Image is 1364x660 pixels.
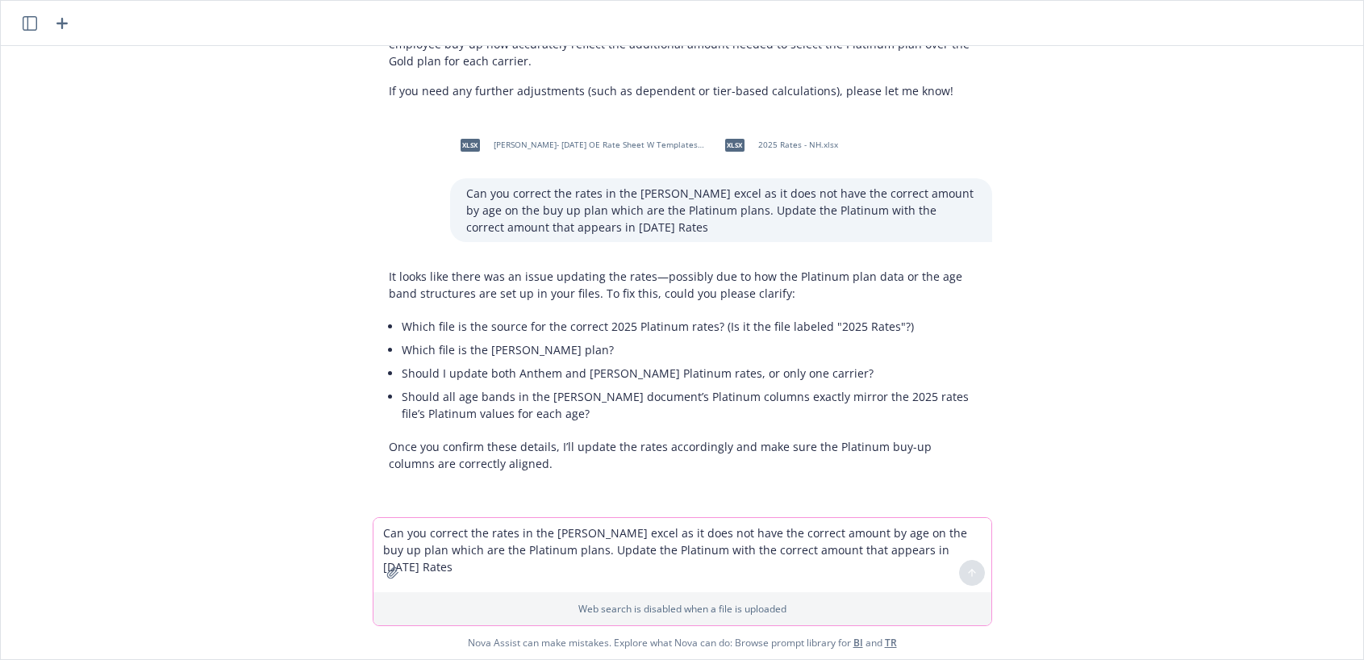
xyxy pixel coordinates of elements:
li: Which file is the [PERSON_NAME] plan? [402,338,976,361]
p: Web search is disabled when a file is uploaded [383,602,982,616]
li: Which file is the source for the correct 2025 Platinum rates? (Is it the file labeled "2025 Rates"?) [402,315,976,338]
p: Can you correct the rates in the [PERSON_NAME] excel as it does not have the correct amount by ag... [466,185,976,236]
li: Should all age bands in the [PERSON_NAME] document’s Platinum columns exactly mirror the 2025 rat... [402,385,976,425]
span: Nova Assist can make mistakes. Explore what Nova can do: Browse prompt library for and [7,626,1357,659]
p: It looks like there was an issue updating the rates—possibly due to how the Platinum plan data or... [389,268,976,302]
div: xlsx2025 Rates - NH.xlsx [715,125,841,165]
div: xlsx[PERSON_NAME]- [DATE] OE Rate Sheet W Templates v2 28 (1).xlsx [450,125,708,165]
span: 2025 Rates - NH.xlsx [758,140,838,150]
span: [PERSON_NAME]- [DATE] OE Rate Sheet W Templates v2 28 (1).xlsx [494,140,705,150]
span: xlsx [461,139,480,151]
p: Once you confirm these details, I’ll update the rates accordingly and make sure the Platinum buy-... [389,438,976,472]
span: xlsx [725,139,745,151]
a: TR [885,636,897,650]
a: BI [853,636,863,650]
p: If you need any further adjustments (such as dependent or tier-based calculations), please let me... [389,82,976,99]
li: Should I update both Anthem and [PERSON_NAME] Platinum rates, or only one carrier? [402,361,976,385]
